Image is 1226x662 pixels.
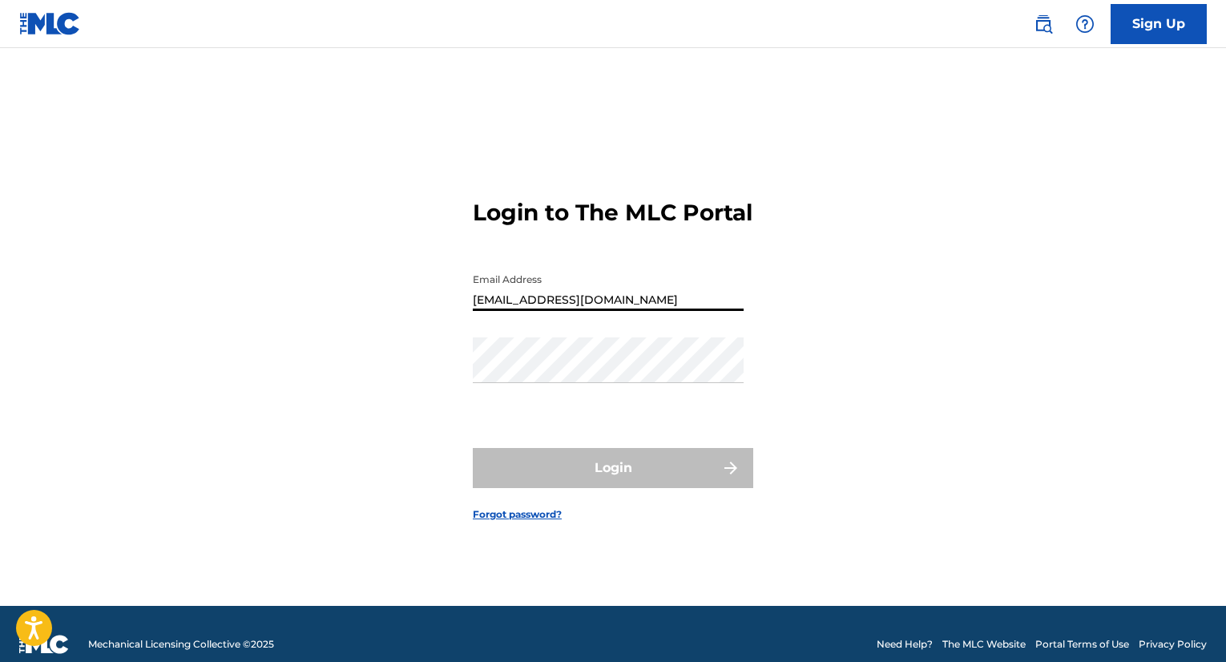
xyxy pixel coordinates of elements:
[19,635,69,654] img: logo
[19,12,81,35] img: MLC Logo
[1111,4,1207,44] a: Sign Up
[1027,8,1059,40] a: Public Search
[877,637,933,652] a: Need Help?
[1035,637,1129,652] a: Portal Terms of Use
[88,637,274,652] span: Mechanical Licensing Collective © 2025
[1139,637,1207,652] a: Privacy Policy
[1069,8,1101,40] div: Help
[942,637,1026,652] a: The MLC Website
[1075,14,1095,34] img: help
[473,199,752,227] h3: Login to The MLC Portal
[473,507,562,522] a: Forgot password?
[1034,14,1053,34] img: search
